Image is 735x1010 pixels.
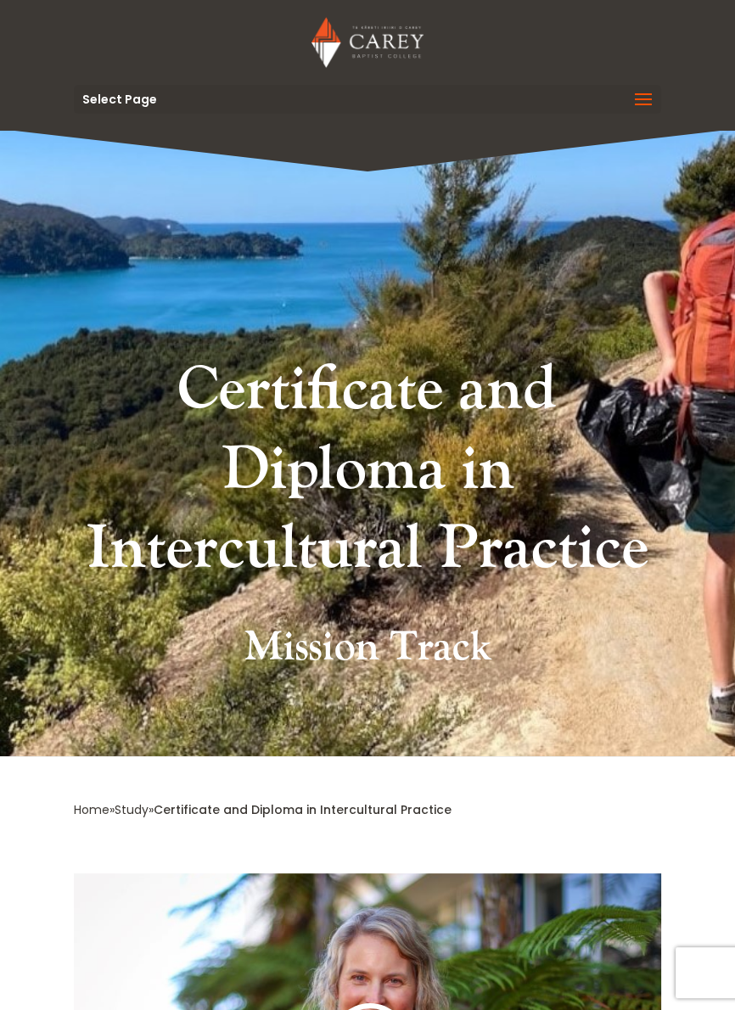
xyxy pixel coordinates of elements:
[115,801,149,818] a: Study
[74,351,662,598] h1: Certificate and Diploma in Intercultural Practice
[74,623,662,681] h2: Mission Track
[311,17,423,68] img: Carey Baptist College
[82,93,157,105] span: Select Page
[74,801,452,818] span: » »
[74,801,109,818] a: Home
[154,801,452,818] span: Certificate and Diploma in Intercultural Practice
